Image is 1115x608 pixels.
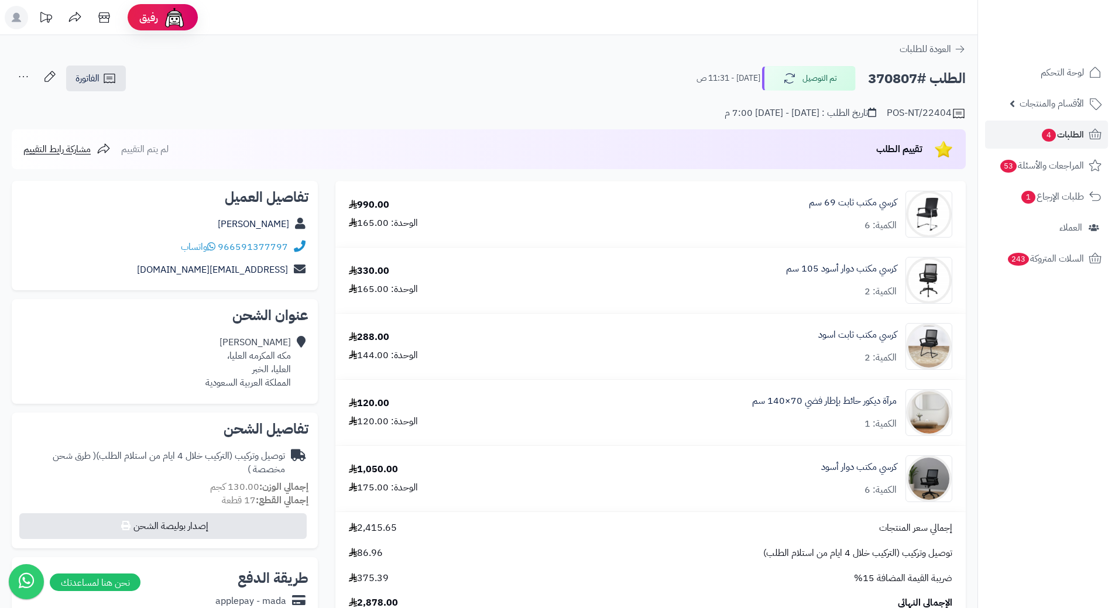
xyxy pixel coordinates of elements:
h2: تفاصيل العميل [21,190,308,204]
div: توصيل وتركيب (التركيب خلال 4 ايام من استلام الطلب) [21,449,285,476]
span: 86.96 [349,547,383,560]
div: POS-NT/22404 [887,107,966,121]
span: طلبات الإرجاع [1020,188,1084,205]
small: 130.00 كجم [210,480,308,494]
strong: إجمالي القطع: [256,493,308,507]
a: مرآة ديكور حائط بإطار فضي 70×140 سم [752,394,897,408]
span: 2,415.65 [349,521,397,535]
a: واتساب [181,240,215,254]
h2: الطلب #370807 [868,67,966,91]
a: تحديثات المنصة [31,6,60,32]
span: العملاء [1059,219,1082,236]
a: السلات المتروكة243 [985,245,1108,273]
a: الفاتورة [66,66,126,91]
span: مشاركة رابط التقييم [23,142,91,156]
button: إصدار بوليصة الشحن [19,513,307,539]
div: الوحدة: 175.00 [349,481,418,494]
img: logo-2.png [1035,33,1104,57]
a: مشاركة رابط التقييم [23,142,111,156]
span: ( طرق شحن مخصصة ) [53,449,285,476]
img: 1753786058-1-90x90.jpg [906,389,952,436]
div: applepay - mada [215,595,286,608]
span: تقييم الطلب [876,142,922,156]
span: 4 [1042,129,1056,142]
span: 243 [1008,253,1029,266]
small: 17 قطعة [222,493,308,507]
a: كرسي مكتب دوار أسود [821,461,897,474]
div: الكمية: 2 [864,351,897,365]
span: العودة للطلبات [900,42,951,56]
span: 53 [1000,160,1017,173]
h2: عنوان الشحن [21,308,308,322]
span: ضريبة القيمة المضافة 15% [854,572,952,585]
span: إجمالي سعر المنتجات [879,521,952,535]
span: رفيق [139,11,158,25]
div: تاريخ الطلب : [DATE] - [DATE] 7:00 م [725,107,876,120]
a: العودة للطلبات [900,42,966,56]
span: توصيل وتركيب (التركيب خلال 4 ايام من استلام الطلب) [763,547,952,560]
div: [PERSON_NAME] مكه المكرمه العليا، العليا، الخبر المملكة العربية السعودية [205,336,291,389]
h2: تفاصيل الشحن [21,422,308,436]
span: لوحة التحكم [1041,64,1084,81]
img: ai-face.png [163,6,186,29]
div: الكمية: 2 [864,285,897,298]
div: الكمية: 6 [864,483,897,497]
div: 990.00 [349,198,389,212]
h2: طريقة الدفع [238,571,308,585]
a: طلبات الإرجاع1 [985,183,1108,211]
a: لوحة التحكم [985,59,1108,87]
a: 966591377797 [218,240,288,254]
a: كرسي مكتب دوار أسود 105 سم [786,262,897,276]
span: الفاتورة [76,71,100,85]
a: المراجعات والأسئلة53 [985,152,1108,180]
a: الطلبات4 [985,121,1108,149]
div: الكمية: 6 [864,219,897,232]
span: الطلبات [1041,126,1084,143]
span: 1 [1021,191,1035,204]
div: الوحدة: 144.00 [349,349,418,362]
a: [PERSON_NAME] [218,217,289,231]
div: الوحدة: 120.00 [349,415,418,428]
img: 1728834148-110102090195-90x90.jpg [906,257,952,304]
a: كرسي مكتب ثابت 69 سم [809,196,897,209]
a: كرسي مكتب ثابت اسود [818,328,897,342]
a: العملاء [985,214,1108,242]
span: السلات المتروكة [1007,250,1084,267]
button: تم التوصيل [762,66,856,91]
img: 1725199329-220611011200-90x90.jpg [906,191,952,238]
div: الوحدة: 165.00 [349,283,418,296]
span: الأقسام والمنتجات [1020,95,1084,112]
span: لم يتم التقييم [121,142,169,156]
div: 288.00 [349,331,389,344]
strong: إجمالي الوزن: [259,480,308,494]
a: [EMAIL_ADDRESS][DOMAIN_NAME] [137,263,288,277]
span: 375.39 [349,572,389,585]
div: 120.00 [349,397,389,410]
div: الكمية: 1 [864,417,897,431]
div: 1,050.00 [349,463,398,476]
div: الوحدة: 165.00 [349,217,418,230]
div: 330.00 [349,265,389,278]
span: المراجعات والأسئلة [999,157,1084,174]
small: [DATE] - 11:31 ص [697,73,760,84]
img: 1753945823-1-90x90.jpg [906,455,952,502]
img: 1746973940-2-90x90.jpg [906,323,952,370]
